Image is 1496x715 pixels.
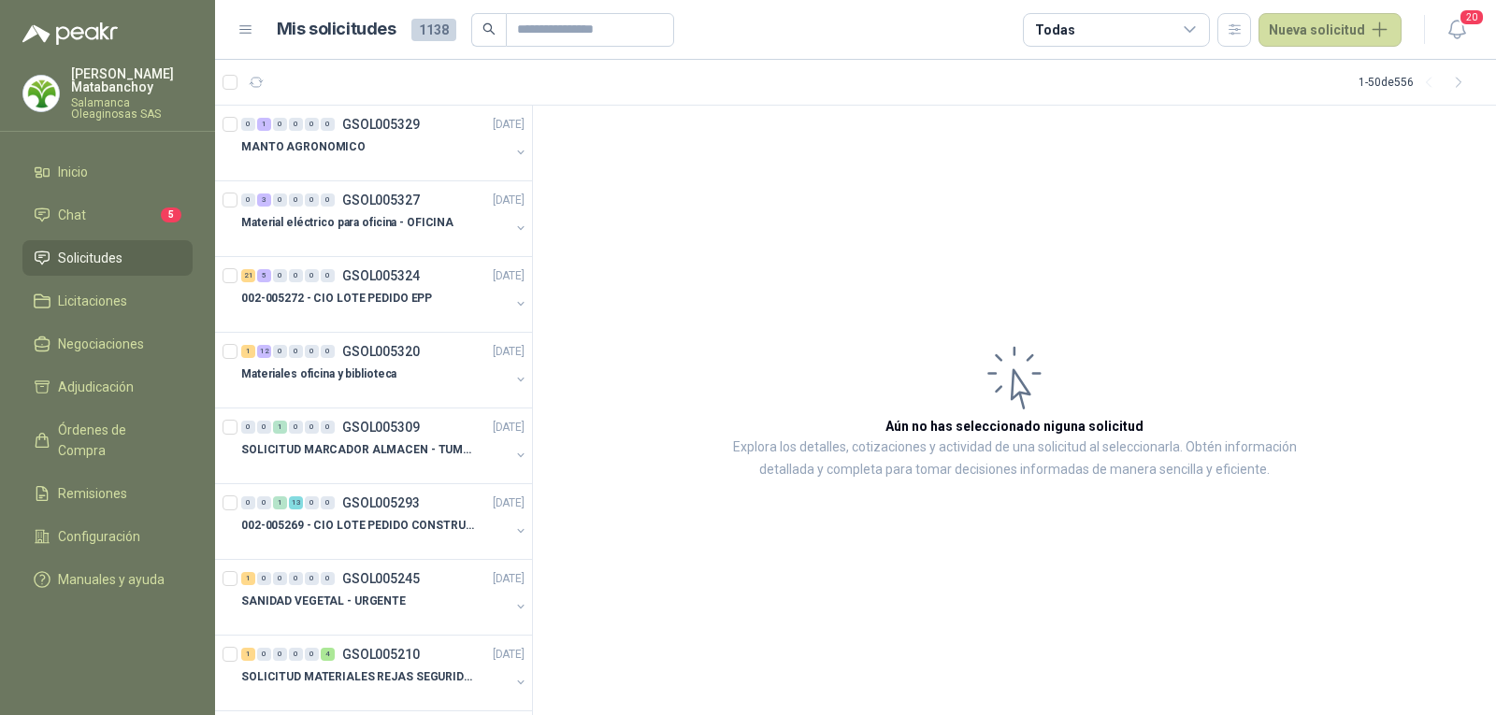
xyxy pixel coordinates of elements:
[305,345,319,358] div: 0
[241,118,255,131] div: 0
[342,496,420,509] p: GSOL005293
[241,113,528,173] a: 0 1 0 0 0 0 GSOL005329[DATE] MANTO AGRONOMICO
[1259,13,1402,47] button: Nueva solicitud
[22,154,193,190] a: Inicio
[493,419,525,436] p: [DATE]
[58,162,88,182] span: Inicio
[241,365,396,383] p: Materiales oficina y biblioteca
[241,290,432,307] p: 002-005272 - CIO LOTE PEDIDO EPP
[321,118,335,131] div: 0
[257,572,271,585] div: 0
[23,76,59,111] img: Company Logo
[273,193,287,207] div: 0
[241,214,453,232] p: Material eléctrico para oficina - OFICINA
[241,138,366,156] p: MANTO AGRONOMICO
[257,496,271,509] div: 0
[493,116,525,134] p: [DATE]
[493,570,525,588] p: [DATE]
[22,519,193,554] a: Configuración
[1440,13,1474,47] button: 20
[321,572,335,585] div: 0
[1035,20,1074,40] div: Todas
[482,22,496,36] span: search
[273,345,287,358] div: 0
[289,269,303,282] div: 0
[241,496,255,509] div: 0
[411,19,456,41] span: 1138
[71,67,193,93] p: [PERSON_NAME] Matabanchoy
[493,646,525,664] p: [DATE]
[305,572,319,585] div: 0
[257,421,271,434] div: 0
[58,248,122,268] span: Solicitudes
[305,648,319,661] div: 0
[289,572,303,585] div: 0
[305,193,319,207] div: 0
[241,193,255,207] div: 0
[241,189,528,249] a: 0 3 0 0 0 0 GSOL005327[DATE] Material eléctrico para oficina - OFICINA
[273,572,287,585] div: 0
[241,416,528,476] a: 0 0 1 0 0 0 GSOL005309[DATE] SOLICITUD MARCADOR ALMACEN - TUMACO
[257,118,271,131] div: 1
[289,496,303,509] div: 13
[289,345,303,358] div: 0
[22,476,193,511] a: Remisiones
[22,240,193,276] a: Solicitudes
[305,118,319,131] div: 0
[342,648,420,661] p: GSOL005210
[342,572,420,585] p: GSOL005245
[273,421,287,434] div: 1
[257,648,271,661] div: 0
[241,567,528,627] a: 1 0 0 0 0 0 GSOL005245[DATE] SANIDAD VEGETAL - URGENTE
[342,269,420,282] p: GSOL005324
[22,562,193,597] a: Manuales y ayuda
[58,569,165,590] span: Manuales y ayuda
[58,291,127,311] span: Licitaciones
[257,193,271,207] div: 3
[22,197,193,233] a: Chat5
[241,593,406,610] p: SANIDAD VEGETAL - URGENTE
[241,643,528,703] a: 1 0 0 0 0 4 GSOL005210[DATE] SOLICITUD MATERIALES REJAS SEGURIDAD - OFICINA
[321,421,335,434] div: 0
[342,421,420,434] p: GSOL005309
[241,269,255,282] div: 21
[241,648,255,661] div: 1
[289,648,303,661] div: 0
[241,572,255,585] div: 1
[289,193,303,207] div: 0
[22,326,193,362] a: Negociaciones
[493,192,525,209] p: [DATE]
[22,283,193,319] a: Licitaciones
[305,269,319,282] div: 0
[257,345,271,358] div: 12
[257,269,271,282] div: 5
[58,334,144,354] span: Negociaciones
[161,207,181,222] span: 5
[71,97,193,120] p: Salamanca Oleaginosas SAS
[22,369,193,405] a: Adjudicación
[1459,8,1485,26] span: 20
[493,494,525,512] p: [DATE]
[342,193,420,207] p: GSOL005327
[321,345,335,358] div: 0
[58,377,134,397] span: Adjudicación
[289,118,303,131] div: 0
[241,668,474,686] p: SOLICITUD MATERIALES REJAS SEGURIDAD - OFICINA
[321,648,335,661] div: 4
[58,420,175,461] span: Órdenes de Compra
[321,496,335,509] div: 0
[241,265,528,324] a: 21 5 0 0 0 0 GSOL005324[DATE] 002-005272 - CIO LOTE PEDIDO EPP
[241,340,528,400] a: 1 12 0 0 0 0 GSOL005320[DATE] Materiales oficina y biblioteca
[305,496,319,509] div: 0
[22,22,118,45] img: Logo peakr
[273,496,287,509] div: 1
[321,193,335,207] div: 0
[273,118,287,131] div: 0
[58,483,127,504] span: Remisiones
[305,421,319,434] div: 0
[22,412,193,468] a: Órdenes de Compra
[241,421,255,434] div: 0
[277,16,396,43] h1: Mis solicitudes
[241,345,255,358] div: 1
[321,269,335,282] div: 0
